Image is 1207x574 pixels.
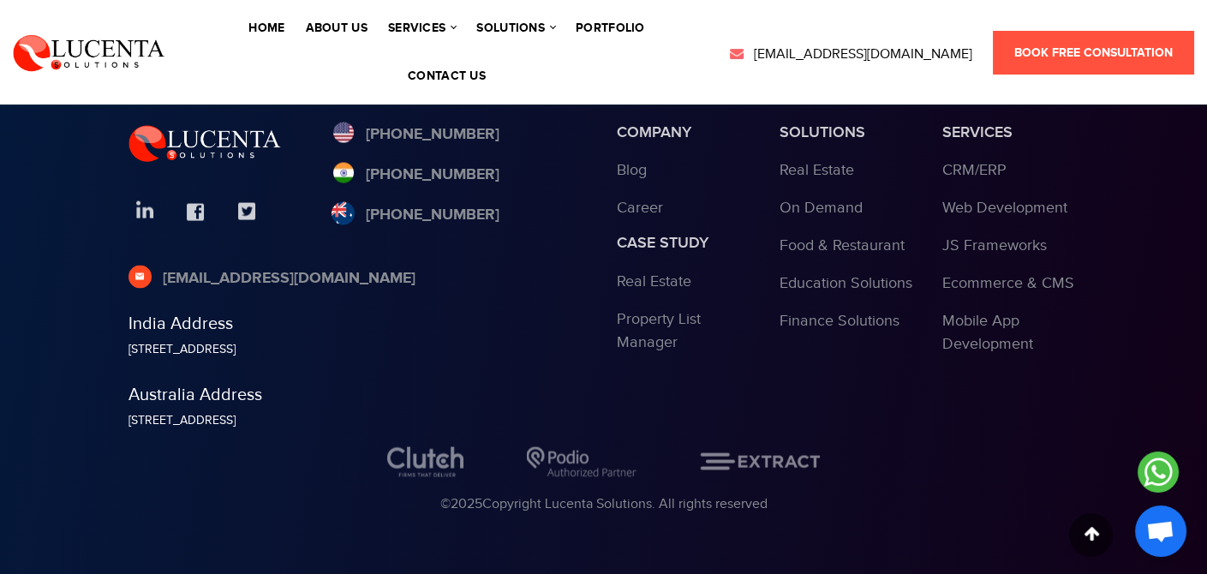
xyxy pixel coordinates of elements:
a: portfolio [576,22,645,34]
h3: Solutions [780,123,917,142]
a: JS Frameworks [942,236,1047,254]
a: contact us [408,70,486,82]
a: On Demand [780,199,863,217]
img: Lucenta Solutions [128,123,281,163]
a: solutions [476,22,555,34]
img: Lucenta Solutions [13,33,165,72]
h3: Company [617,123,754,142]
a: Home [248,22,284,34]
a: CRM/ERP [942,161,1007,179]
a: Property List Manager [617,310,701,351]
a: services [388,22,456,34]
h5: India Address [128,314,591,334]
img: Podio [527,447,636,477]
h5: Australia Address [128,385,591,405]
div: [STREET_ADDRESS] [128,412,591,430]
a: Web Development [942,199,1067,217]
a: Education Solutions [780,274,912,292]
h3: services [942,123,1079,142]
a: Real Estate [617,272,691,290]
a: About Us [305,22,367,34]
span: 2025 [451,496,482,512]
a: Real Estate [780,161,854,179]
a: Food & Restaurant [780,236,905,254]
a: Book Free Consultation [993,31,1194,75]
div: [STREET_ADDRESS] [128,341,591,359]
a: [EMAIL_ADDRESS][DOMAIN_NAME] [728,45,972,65]
a: Career [617,199,663,217]
div: Open chat [1135,505,1186,557]
a: Blog [617,161,647,179]
h3: Case study [617,234,754,253]
img: Clutch [387,447,463,477]
div: © Copyright Lucenta Solutions. All rights reserved [128,494,1079,515]
span: Book Free Consultation [1014,45,1173,60]
a: [PHONE_NUMBER] [332,123,499,146]
a: Finance Solutions [780,312,899,330]
a: [PHONE_NUMBER] [332,204,499,227]
a: [EMAIL_ADDRESS][DOMAIN_NAME] [128,267,415,290]
a: Mobile App Development [942,312,1033,353]
a: Ecommerce & CMS [942,274,1074,292]
img: EXTRACT [700,453,820,470]
a: [PHONE_NUMBER] [332,164,499,187]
